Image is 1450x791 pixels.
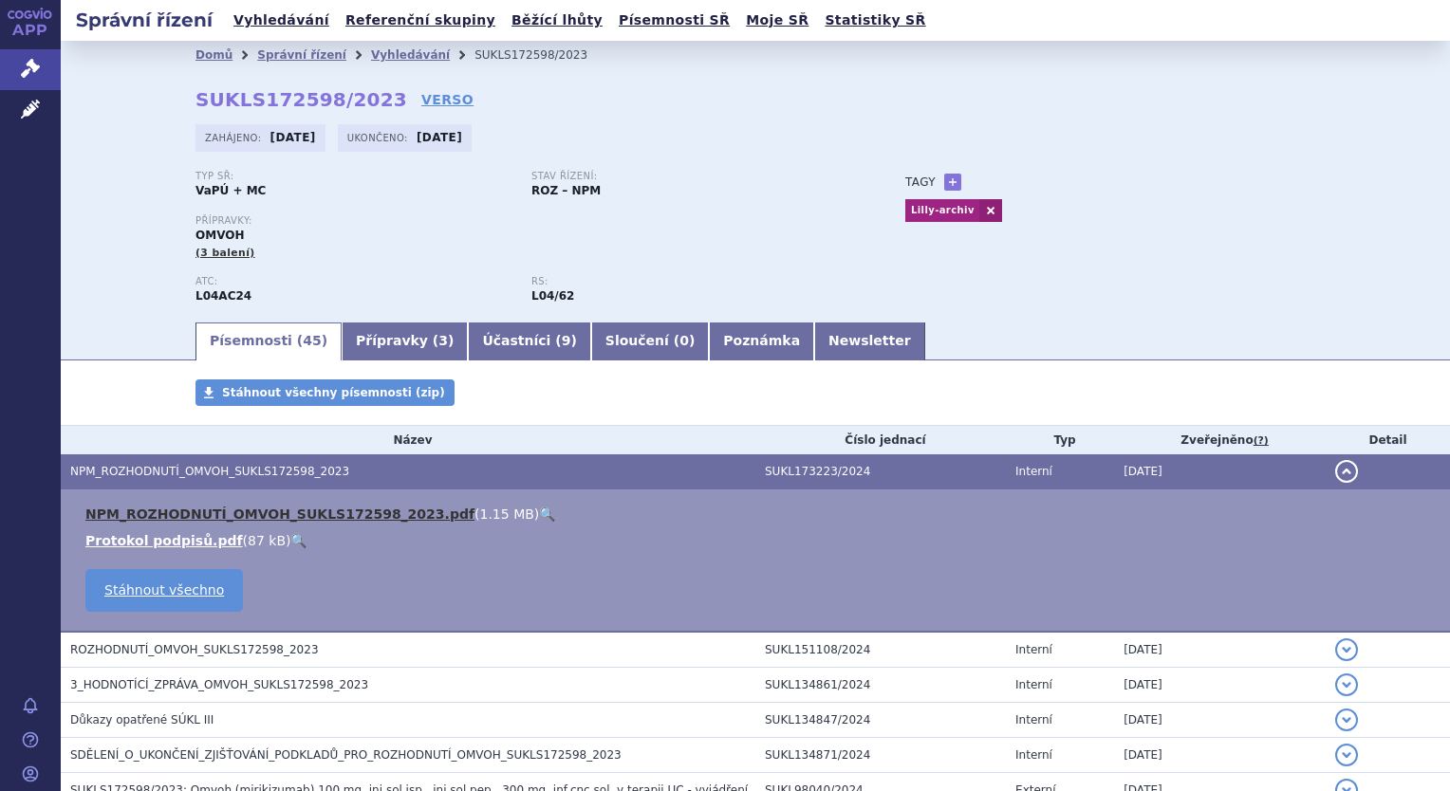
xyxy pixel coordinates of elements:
[222,386,445,399] span: Stáhnout všechny písemnosti (zip)
[814,322,925,360] a: Newsletter
[1114,668,1326,703] td: [DATE]
[205,130,265,145] span: Zahájeno:
[1254,434,1269,448] abbr: (?)
[1326,426,1450,454] th: Detail
[195,88,407,111] strong: SUKLS172598/2023
[480,506,534,522] span: 1.15 MB
[474,41,612,69] li: SUKLS172598/2023
[905,171,936,193] h3: Tagy
[1015,713,1052,727] span: Interní
[1015,748,1052,762] span: Interní
[340,8,501,33] a: Referenční skupiny
[70,465,349,478] span: NPM_ROZHODNUTÍ_OMVOH_SUKLS172598_2023
[944,174,961,191] a: +
[531,171,848,182] p: Stav řízení:
[438,333,448,348] span: 3
[347,130,412,145] span: Ukončeno:
[85,533,243,548] a: Protokol podpisů.pdf
[195,215,867,227] p: Přípravky:
[195,184,266,197] strong: VaPÚ + MC
[70,678,368,691] span: 3_HODNOTÍCÍ_ZPRÁVA_OMVOH_SUKLS172598_2023
[228,8,335,33] a: Vyhledávání
[257,48,346,62] a: Správní řízení
[1335,460,1358,483] button: detail
[1015,678,1052,691] span: Interní
[195,48,232,62] a: Domů
[1006,426,1114,454] th: Typ
[85,531,1431,550] li: ( )
[1114,632,1326,668] td: [DATE]
[70,643,319,656] span: ROZHODNUTÍ_OMVOH_SUKLS172598_2023
[421,90,474,109] a: VERSO
[679,333,689,348] span: 0
[755,454,1006,489] td: SUKL173223/2024
[195,171,512,182] p: Typ SŘ:
[468,322,590,360] a: Účastníci (9)
[290,533,307,548] a: 🔍
[85,505,1431,524] li: ( )
[531,184,601,197] strong: ROZ – NPM
[1335,673,1358,696] button: detail
[506,8,608,33] a: Běžící lhůty
[1114,703,1326,738] td: [DATE]
[303,333,321,348] span: 45
[562,333,571,348] span: 9
[195,229,244,242] span: OMVOH
[195,322,342,360] a: Písemnosti (45)
[371,48,450,62] a: Vyhledávání
[85,506,474,522] a: NPM_ROZHODNUTÍ_OMVOH_SUKLS172598_2023.pdf
[1114,426,1326,454] th: Zveřejněno
[905,199,979,222] a: Lilly-archiv
[755,426,1006,454] th: Číslo jednací
[1015,643,1052,656] span: Interní
[755,632,1006,668] td: SUKL151108/2024
[195,247,255,259] span: (3 balení)
[1114,738,1326,773] td: [DATE]
[709,322,814,360] a: Poznámka
[755,738,1006,773] td: SUKL134871/2024
[61,7,228,33] h2: Správní řízení
[1335,638,1358,661] button: detail
[195,289,251,303] strong: MIRIKIZUMAB
[70,713,214,727] span: Důkazy opatřené SÚKL III
[1114,454,1326,489] td: [DATE]
[1335,744,1358,766] button: detail
[755,668,1006,703] td: SUKL134861/2024
[195,276,512,287] p: ATC:
[591,322,709,360] a: Sloučení (0)
[531,289,574,303] strong: mirikizumab
[195,379,455,406] a: Stáhnout všechny písemnosti (zip)
[342,322,468,360] a: Přípravky (3)
[740,8,814,33] a: Moje SŘ
[85,569,243,612] a: Stáhnout všechno
[819,8,931,33] a: Statistiky SŘ
[61,426,755,454] th: Název
[539,506,555,522] a: 🔍
[70,748,622,762] span: SDĚLENÍ_O_UKONČENÍ_ZJIŠŤOVÁNÍ_PODKLADŮ_PRO_ROZHODNUTÍ_OMVOH_SUKLS172598_2023
[417,131,462,144] strong: [DATE]
[1335,708,1358,731] button: detail
[270,131,316,144] strong: [DATE]
[248,533,286,548] span: 87 kB
[613,8,735,33] a: Písemnosti SŘ
[755,703,1006,738] td: SUKL134847/2024
[1015,465,1052,478] span: Interní
[531,276,848,287] p: RS:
